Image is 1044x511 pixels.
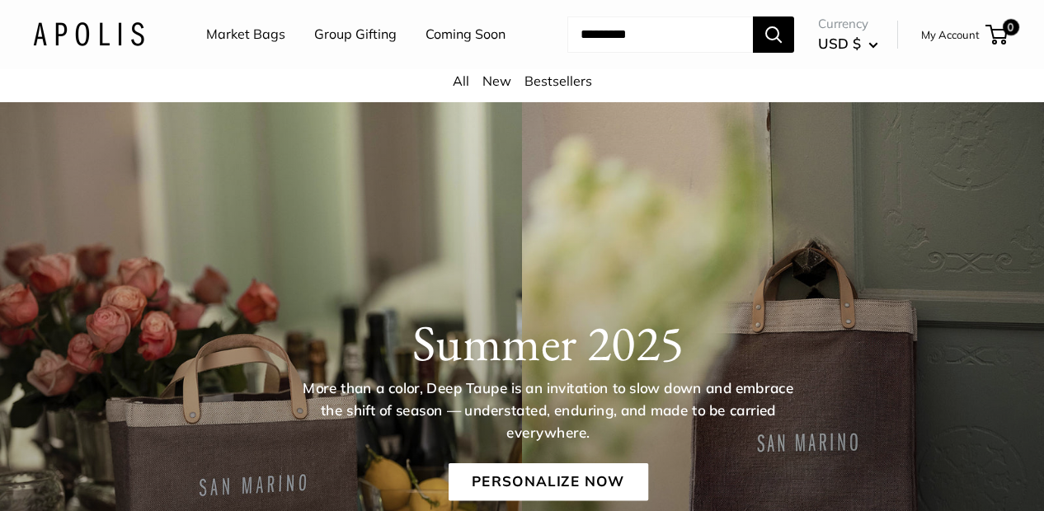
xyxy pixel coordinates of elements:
a: Bestsellers [524,73,592,89]
span: Currency [818,12,878,35]
span: 0 [1003,19,1019,35]
img: Apolis [33,22,144,46]
p: More than a color, Deep Taupe is an invitation to slow down and embrace the shift of season — und... [294,377,803,443]
a: Coming Soon [426,22,506,47]
a: 0 [987,25,1008,45]
a: My Account [921,25,980,45]
h1: Summer 2025 [83,312,1013,372]
button: USD $ [818,30,878,57]
a: New [482,73,511,89]
a: Market Bags [206,22,285,47]
a: All [453,73,469,89]
span: USD $ [818,35,861,52]
input: Search... [567,16,753,53]
a: Group Gifting [314,22,397,47]
a: Personalize Now [449,463,648,501]
button: Search [753,16,794,53]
